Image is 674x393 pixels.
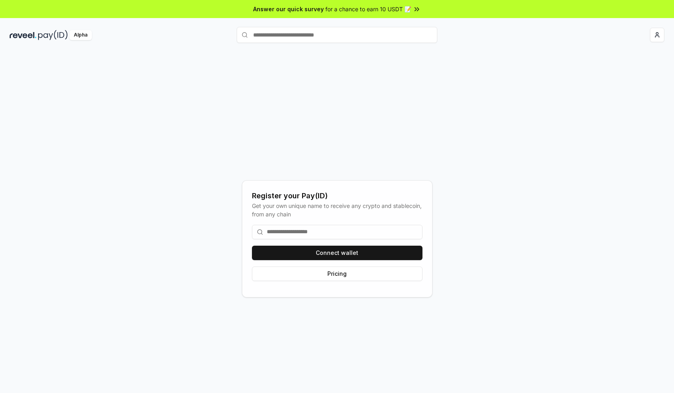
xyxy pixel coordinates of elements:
[253,5,324,13] span: Answer our quick survey
[252,267,422,281] button: Pricing
[325,5,411,13] span: for a chance to earn 10 USDT 📝
[252,246,422,260] button: Connect wallet
[252,202,422,218] div: Get your own unique name to receive any crypto and stablecoin, from any chain
[38,30,68,40] img: pay_id
[10,30,37,40] img: reveel_dark
[69,30,92,40] div: Alpha
[252,190,422,202] div: Register your Pay(ID)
